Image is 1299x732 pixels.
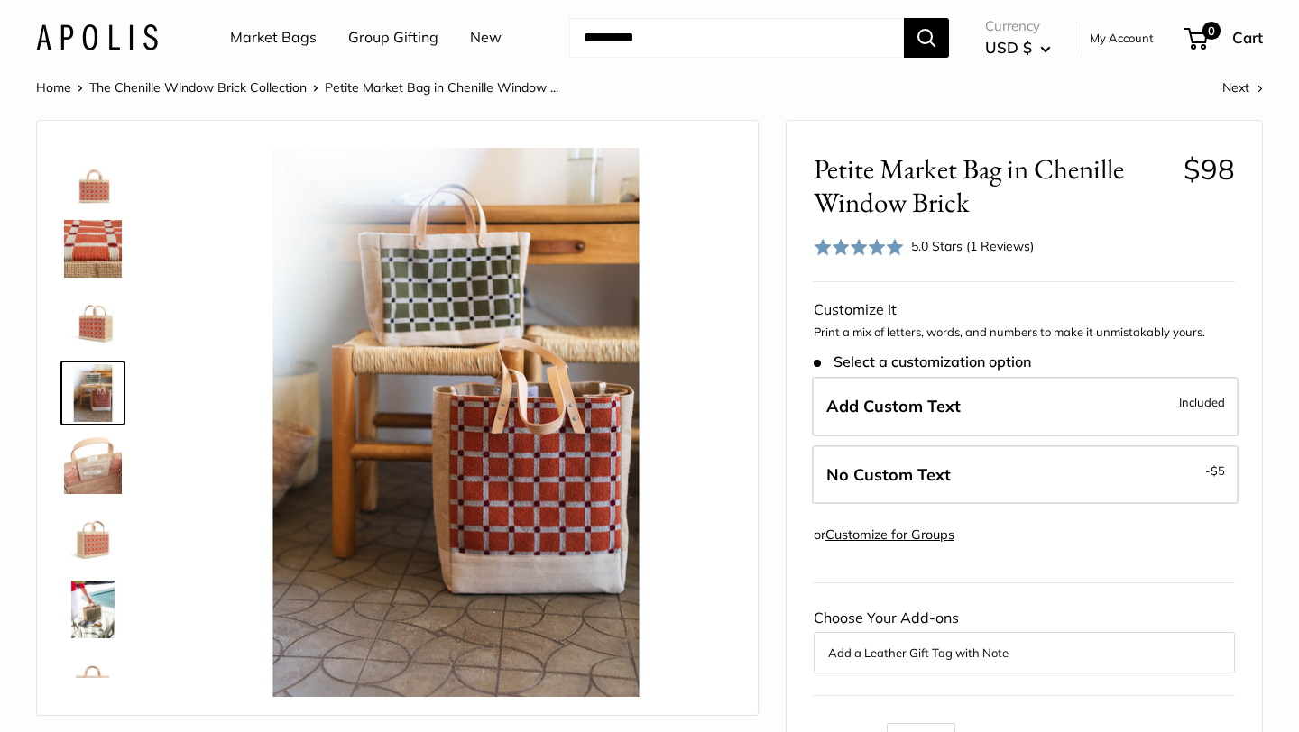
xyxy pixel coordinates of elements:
[904,18,949,58] button: Search
[470,24,502,51] a: New
[814,233,1034,260] div: 5.0 Stars (1 Reviews)
[230,24,317,51] a: Market Bags
[89,79,307,96] a: The Chenille Window Brick Collection
[1232,28,1263,47] span: Cart
[64,581,122,638] img: Petite Market Bag in Chenille Window Brick
[812,377,1239,436] label: Add Custom Text
[60,144,125,209] a: Petite Market Bag in Chenille Window Brick
[1211,463,1225,478] span: $5
[36,24,158,50] img: Apolis
[60,288,125,353] a: Petite Market Bag in Chenille Window Brick
[1185,23,1263,52] a: 0 Cart
[64,436,122,494] img: Petite Market Bag in Chenille Window Brick
[569,18,904,58] input: Search...
[814,605,1235,673] div: Choose Your Add-ons
[1184,151,1235,187] span: $98
[64,292,122,350] img: Petite Market Bag in Chenille Window Brick
[60,649,125,714] a: Petite Market Bag in Chenille Window Brick
[825,526,954,543] a: Customize for Groups
[325,79,558,96] span: Petite Market Bag in Chenille Window ...
[814,152,1170,219] span: Petite Market Bag in Chenille Window Brick
[348,24,438,51] a: Group Gifting
[826,396,961,416] span: Add Custom Text
[60,505,125,570] a: Petite Market Bag in Chenille Window Brick
[814,523,954,547] div: or
[812,445,1239,505] label: Leave Blank
[60,216,125,281] a: Petite Market Bag in Chenille Window Brick
[985,14,1051,39] span: Currency
[814,324,1235,342] p: Print a mix of letters, words, and numbers to make it unmistakably yours.
[828,642,1221,663] button: Add a Leather Gift Tag with Note
[1179,391,1225,413] span: Included
[181,148,731,697] img: Petite Market Bag in Chenille Window Brick
[64,508,122,566] img: Petite Market Bag in Chenille Window Brick
[985,38,1032,57] span: USD $
[985,33,1051,62] button: USD $
[1090,27,1154,49] a: My Account
[64,364,122,422] img: Petite Market Bag in Chenille Window Brick
[814,353,1031,371] span: Select a customization option
[60,361,125,425] a: Petite Market Bag in Chenille Window Brick
[64,148,122,206] img: Petite Market Bag in Chenille Window Brick
[60,577,125,642] a: Petite Market Bag in Chenille Window Brick
[1202,22,1221,40] span: 0
[1222,79,1263,96] a: Next
[1205,460,1225,481] span: -
[36,79,71,96] a: Home
[36,76,558,99] nav: Breadcrumb
[64,653,122,710] img: Petite Market Bag in Chenille Window Brick
[911,236,1034,256] div: 5.0 Stars (1 Reviews)
[60,433,125,498] a: Petite Market Bag in Chenille Window Brick
[64,220,122,278] img: Petite Market Bag in Chenille Window Brick
[814,297,1235,324] div: Customize It
[826,464,951,485] span: No Custom Text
